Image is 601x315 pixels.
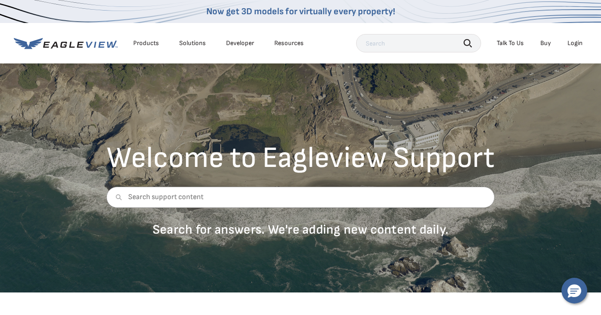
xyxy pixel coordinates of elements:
[567,39,583,47] div: Login
[107,187,495,208] input: Search support content
[561,278,587,304] button: Hello, have a question? Let’s chat.
[274,39,304,47] div: Resources
[356,34,481,52] input: Search
[226,39,254,47] a: Developer
[107,222,495,238] p: Search for answers. We're adding new content daily.
[497,39,524,47] div: Talk To Us
[133,39,159,47] div: Products
[179,39,206,47] div: Solutions
[107,143,495,173] h2: Welcome to Eagleview Support
[540,39,551,47] a: Buy
[206,6,395,17] a: Now get 3D models for virtually every property!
